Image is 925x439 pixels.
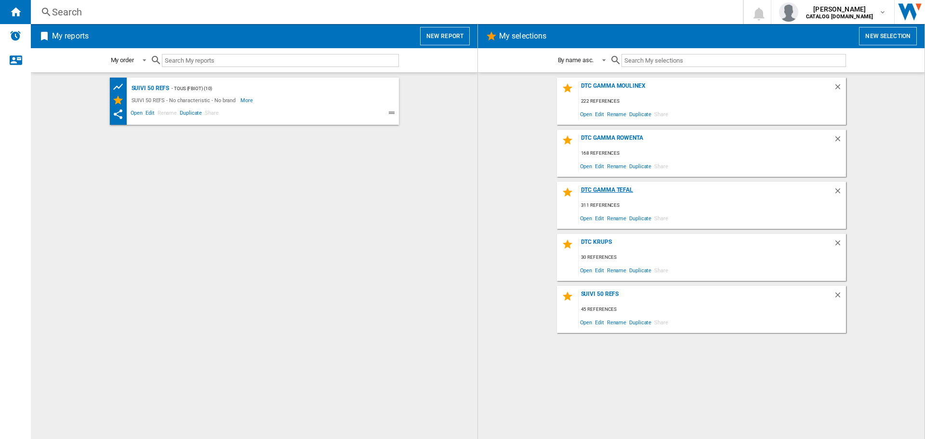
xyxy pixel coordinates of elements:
div: SUIVI 50 REFS [579,291,833,304]
div: Product prices grid [112,81,129,93]
span: Share [653,212,670,225]
div: Delete [833,239,846,252]
span: Edit [594,212,606,225]
div: 45 references [579,304,846,316]
div: Delete [833,134,846,147]
div: Search [52,5,718,19]
div: 222 references [579,95,846,107]
span: Duplicate [628,160,653,173]
button: New selection [859,27,917,45]
span: Open [579,212,594,225]
ng-md-icon: This report has been shared with you [112,108,124,120]
span: Rename [606,212,628,225]
span: Open [579,160,594,173]
img: alerts-logo.svg [10,30,21,41]
span: Duplicate [628,316,653,329]
button: New report [420,27,470,45]
div: 168 references [579,147,846,160]
div: My Selections [112,94,129,106]
div: DTC GAMMA TEFAL [579,186,833,200]
div: Delete [833,82,846,95]
b: CATALOG [DOMAIN_NAME] [806,13,873,20]
div: 30 references [579,252,846,264]
span: Share [653,264,670,277]
span: Rename [606,316,628,329]
span: Rename [606,107,628,120]
span: Edit [594,264,606,277]
input: Search My reports [162,54,399,67]
div: DTC KRUPS [579,239,833,252]
h2: My reports [50,27,91,45]
span: More [240,94,254,106]
div: DTC Gamma Rowenta [579,134,833,147]
div: Delete [833,186,846,200]
div: SUIVI 50 REFS - No characteristic - No brand [129,94,241,106]
span: Share [653,107,670,120]
div: SUIVI 50 REFS [129,82,170,94]
h2: My selections [497,27,548,45]
div: By name asc. [558,56,594,64]
img: profile.jpg [779,2,798,22]
span: Open [579,264,594,277]
span: Share [653,160,670,173]
span: Duplicate [628,107,653,120]
span: Rename [606,160,628,173]
span: Duplicate [178,108,203,120]
span: Edit [594,316,606,329]
span: Share [653,316,670,329]
span: Edit [594,160,606,173]
div: - TOUS (fbiot) (10) [169,82,379,94]
div: DTC GAMMA MOULINEX [579,82,833,95]
span: Duplicate [628,264,653,277]
span: [PERSON_NAME] [806,4,873,14]
div: My order [111,56,134,64]
span: Open [129,108,145,120]
span: Rename [156,108,178,120]
span: Edit [594,107,606,120]
span: Duplicate [628,212,653,225]
div: Delete [833,291,846,304]
span: Share [203,108,220,120]
span: Rename [606,264,628,277]
span: Open [579,107,594,120]
div: 311 references [579,200,846,212]
span: Open [579,316,594,329]
input: Search My selections [621,54,846,67]
span: Edit [144,108,156,120]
